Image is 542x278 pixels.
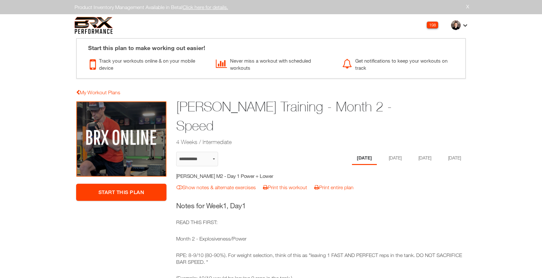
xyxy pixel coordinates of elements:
h2: 4 Weeks / Intermediate [176,138,416,146]
a: X [466,3,469,10]
a: Print entire plan [314,184,354,190]
a: My Workout Plans [76,89,120,95]
a: Start This Plan [76,184,166,201]
p: Month 2 - Explosiveness/Power [176,235,466,242]
h5: [PERSON_NAME] M2 - Day 1 Power + Lower [176,172,291,180]
div: Start this plan to make working out easier! [82,39,460,52]
li: Day 4 [443,152,466,165]
p: READ THIS FIRST: [176,219,466,226]
span: 1 [223,201,227,210]
li: Day 1 [352,152,377,165]
h1: [PERSON_NAME] Training - Month 2 - Speed [176,97,416,135]
li: Day 3 [414,152,436,165]
a: Click here for details. [183,4,228,10]
div: 198 [427,22,438,28]
a: Print this workout [263,184,307,190]
h3: Notes for Week , Day [176,201,466,211]
div: Never miss a workout with scheduled workouts [216,56,332,72]
div: Get notifications to keep your workouts on track [342,56,459,72]
div: Track your workouts online & on your mobile device [90,56,206,72]
img: 6f7da32581c89ca25d665dc3aae533e4f14fe3ef_original.svg [75,17,113,34]
a: Show notes & alternate exercises [176,184,256,190]
div: Product Inventory Management Available in Beta! [70,3,472,11]
img: Francesco Abbruzzese Training - Month 2 - Speed [76,101,166,177]
img: thumb.jpg [451,20,461,30]
span: 1 [242,201,246,210]
p: RPE: 8-9/10 (80-90%). For weight selection, think of this as "leaving 1 FAST AND PERFECT reps in ... [176,252,466,265]
li: Day 2 [384,152,406,165]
